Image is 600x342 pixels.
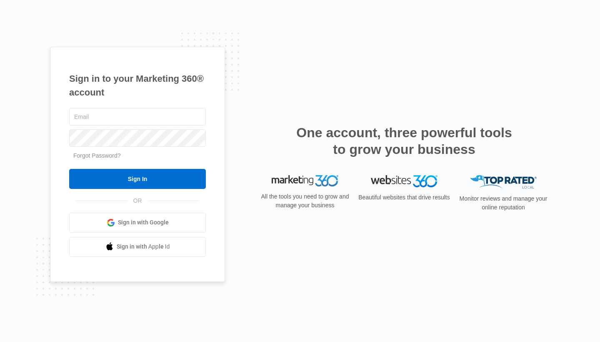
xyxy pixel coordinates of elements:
[294,124,515,158] h2: One account, three powerful tools to grow your business
[69,237,206,257] a: Sign in with Apple Id
[258,192,352,210] p: All the tools you need to grow and manage your business
[69,169,206,189] input: Sign In
[371,175,437,187] img: Websites 360
[357,193,451,202] p: Beautiful websites that drive results
[69,72,206,99] h1: Sign in to your Marketing 360® account
[127,196,148,205] span: OR
[69,108,206,126] input: Email
[118,218,169,227] span: Sign in with Google
[470,175,537,189] img: Top Rated Local
[457,194,550,212] p: Monitor reviews and manage your online reputation
[73,152,121,159] a: Forgot Password?
[117,242,170,251] span: Sign in with Apple Id
[272,175,338,187] img: Marketing 360
[69,213,206,233] a: Sign in with Google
